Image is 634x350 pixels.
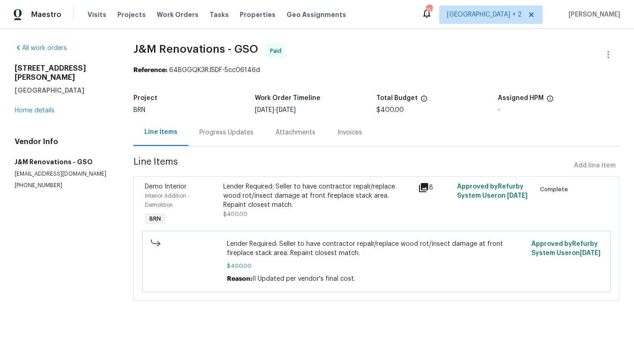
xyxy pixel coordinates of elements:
[376,95,418,101] h5: Total Budget
[227,261,526,271] span: $400.00
[133,107,145,113] span: BRN
[498,107,619,113] div: -
[15,170,111,178] p: [EMAIL_ADDRESS][DOMAIN_NAME]
[270,46,285,56] span: Paid
[546,95,554,107] span: The hpm assigned to this work order.
[540,185,572,194] span: Complete
[15,107,55,114] a: Home details
[157,10,198,19] span: Work Orders
[457,183,528,199] span: Approved by Refurby System User on
[507,193,528,199] span: [DATE]
[117,10,146,19] span: Projects
[15,182,111,189] p: [PHONE_NUMBER]
[133,95,157,101] h5: Project
[418,182,452,193] div: 8
[223,182,413,210] div: Lender Required: Seller to have contractor repalr/replace wood rot/insect damage at front firepla...
[199,128,254,137] div: Progress Updates
[498,95,544,101] h5: Assigned HPM
[240,10,276,19] span: Properties
[420,95,428,107] span: The total cost of line items that have been proposed by Opendoor. This sum includes line items th...
[144,128,177,137] div: Line Items
[287,10,346,19] span: Geo Assignments
[337,128,362,137] div: Invoices
[255,95,320,101] h5: Work Order Timeline
[133,67,167,73] b: Reference:
[15,137,111,146] h4: Vendor Info
[146,214,165,223] span: BRN
[209,11,229,18] span: Tasks
[133,157,570,174] span: Line Items
[15,45,67,51] a: All work orders
[145,193,190,208] span: Interior Addition - Demolition
[252,276,355,282] span: II Updated per vendor's final cost.
[227,239,526,258] span: Lender Required: Seller to have contractor repalr/replace wood rot/insect damage at front firepla...
[580,250,601,256] span: [DATE]
[255,107,274,113] span: [DATE]
[15,64,111,82] h2: [STREET_ADDRESS][PERSON_NAME]
[145,183,187,190] span: Demo Interior
[88,10,106,19] span: Visits
[133,44,258,55] span: J&M Renovations - GSO
[276,128,315,137] div: Attachments
[15,86,111,95] h5: [GEOGRAPHIC_DATA]
[133,66,619,75] div: 64BGGQK3RJ5DF-5cc06146d
[31,10,61,19] span: Maestro
[223,211,248,217] span: $400.00
[255,107,296,113] span: -
[227,276,252,282] span: Reason:
[565,10,620,19] span: [PERSON_NAME]
[376,107,404,113] span: $400.00
[447,10,522,19] span: [GEOGRAPHIC_DATA] + 2
[276,107,296,113] span: [DATE]
[426,6,432,15] div: 151
[531,241,601,256] span: Approved by Refurby System User on
[15,157,111,167] h5: J&M Renovations - GSO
